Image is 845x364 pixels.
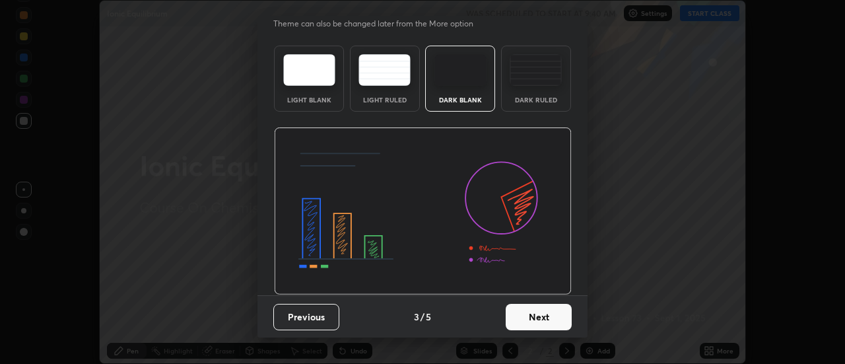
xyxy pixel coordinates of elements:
div: Light Blank [283,96,335,103]
h4: 3 [414,310,419,324]
img: darkThemeBanner.d06ce4a2.svg [274,127,572,295]
h4: / [421,310,424,324]
button: Previous [273,304,339,330]
img: lightTheme.e5ed3b09.svg [283,54,335,86]
img: darkRuledTheme.de295e13.svg [510,54,562,86]
p: Theme can also be changed later from the More option [273,18,487,30]
div: Light Ruled [358,96,411,103]
button: Next [506,304,572,330]
img: darkTheme.f0cc69e5.svg [434,54,487,86]
div: Dark Blank [434,96,487,103]
img: lightRuledTheme.5fabf969.svg [358,54,411,86]
h4: 5 [426,310,431,324]
div: Dark Ruled [510,96,562,103]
